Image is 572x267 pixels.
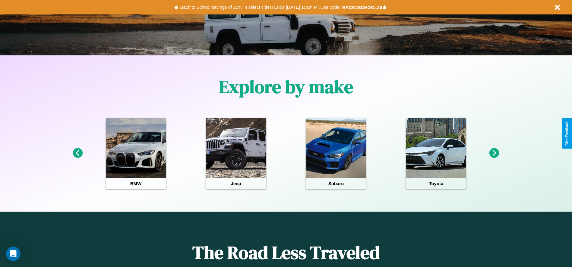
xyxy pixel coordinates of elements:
[219,74,353,99] h1: Explore by make
[306,178,366,189] h4: Subaru
[206,178,266,189] h4: Jeep
[406,178,466,189] h4: Toyota
[565,121,569,146] div: Give Feedback
[114,240,457,265] h1: The Road Less Traveled
[179,3,342,11] button: Back to School savings of 20% in select cities! Ends [DATE] 10am PT.Use code:
[342,5,382,10] b: BACK2SCHOOL20
[106,178,166,189] h4: BMW
[6,247,21,261] iframe: Intercom live chat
